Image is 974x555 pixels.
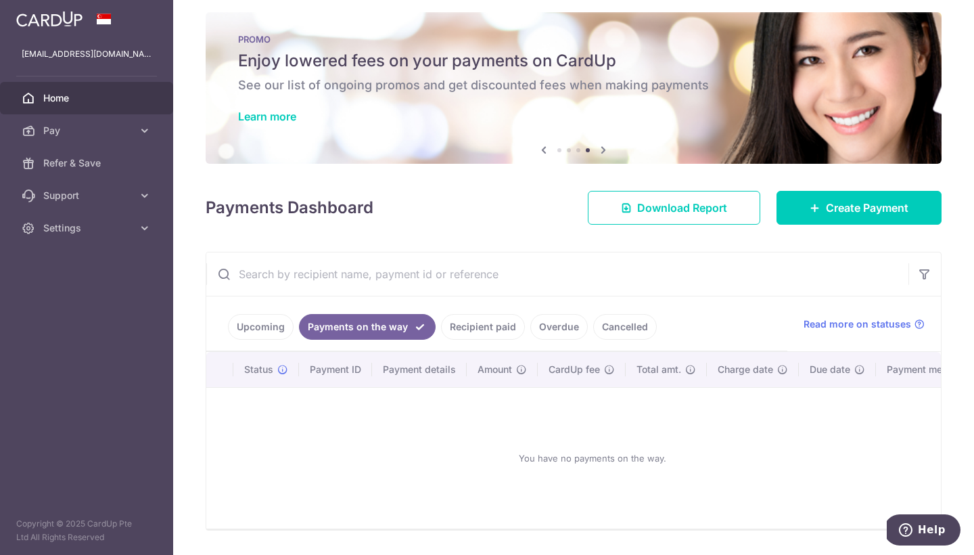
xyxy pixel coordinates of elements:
a: Payments on the way [299,314,436,340]
h4: Payments Dashboard [206,196,373,220]
span: Home [43,91,133,105]
a: Overdue [530,314,588,340]
span: Support [43,189,133,202]
th: Payment details [372,352,467,387]
div: You have no payments on the way. [223,399,963,518]
span: Refer & Save [43,156,133,170]
span: Read more on statuses [804,317,911,331]
span: CardUp fee [549,363,600,376]
a: Learn more [238,110,296,123]
a: Upcoming [228,314,294,340]
span: Create Payment [826,200,908,216]
a: Recipient paid [441,314,525,340]
th: Payment ID [299,352,372,387]
span: Charge date [718,363,773,376]
p: PROMO [238,34,909,45]
a: Download Report [588,191,760,225]
input: Search by recipient name, payment id or reference [206,252,908,296]
span: Amount [478,363,512,376]
h6: See our list of ongoing promos and get discounted fees when making payments [238,77,909,93]
span: Status [244,363,273,376]
span: Pay [43,124,133,137]
iframe: Opens a widget where you can find more information [887,514,960,548]
span: Settings [43,221,133,235]
a: Read more on statuses [804,317,925,331]
img: Latest Promos banner [206,12,942,164]
p: [EMAIL_ADDRESS][DOMAIN_NAME] [22,47,152,61]
img: CardUp [16,11,83,27]
a: Cancelled [593,314,657,340]
h5: Enjoy lowered fees on your payments on CardUp [238,50,909,72]
span: Total amt. [636,363,681,376]
a: Create Payment [776,191,942,225]
span: Due date [810,363,850,376]
span: Download Report [637,200,727,216]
